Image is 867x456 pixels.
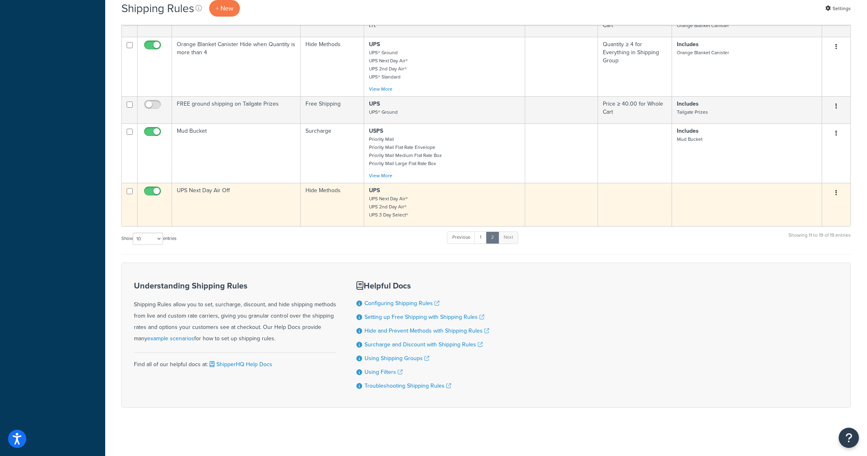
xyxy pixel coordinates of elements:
[172,37,301,96] td: Orange Blanket Canister Hide when Quantity is more than 4
[369,136,442,167] small: Priority Mail Priority Mail Flat Rate Envelope Priority Mail Medium Flat Rate Box Priority Mail L...
[365,368,403,376] a: Using Filters
[839,428,859,448] button: Open Resource Center
[677,136,702,143] small: Mud Bucket
[147,334,194,343] a: example scenarios
[365,340,483,349] a: Surcharge and Discount with Shipping Rules
[208,360,272,369] a: ShipperHQ Help Docs
[301,37,364,96] td: Hide Methods
[121,233,176,245] label: Show entries
[447,231,475,244] a: Previous
[369,127,383,135] strong: USPS
[356,281,489,290] h3: Helpful Docs
[369,49,408,81] small: UPS® Ground UPS Next Day Air® UPS 2nd Day Air® UPS® Standard
[369,172,392,179] a: View More
[369,108,398,116] small: UPS® Ground
[365,313,484,321] a: Setting up Free Shipping with Shipping Rules
[677,49,729,56] small: Orange Blanket Canister
[365,354,429,363] a: Using Shipping Groups
[369,22,376,29] small: LTL
[369,195,408,218] small: UPS Next Day Air® UPS 2nd Day Air® UPS 3 Day Select®
[475,231,487,244] a: 1
[677,100,699,108] strong: Includes
[486,231,499,244] a: 2
[825,3,851,14] a: Settings
[365,299,439,308] a: Configuring Shipping Rules
[301,123,364,183] td: Surcharge
[172,183,301,226] td: UPS Next Day Air Off
[677,127,699,135] strong: Includes
[301,96,364,123] td: Free Shipping
[134,281,336,344] div: Shipping Rules allow you to set, surcharge, discount, and hide shipping methods from live and cus...
[677,108,708,116] small: Tailgate Prizes
[365,382,451,390] a: Troubleshooting Shipping Rules
[172,123,301,183] td: Mud Bucket
[789,231,851,248] div: Showing 11 to 19 of 19 entries
[365,327,489,335] a: Hide and Prevent Methods with Shipping Rules
[369,85,392,93] a: View More
[598,37,672,96] td: Quantity ≥ 4 for Everything in Shipping Group
[598,96,672,123] td: Price ≥ 40.00 for Whole Cart
[133,233,163,245] select: Showentries
[369,186,380,195] strong: UPS
[172,96,301,123] td: FREE ground shipping on Tailgate Prizes
[134,281,336,290] h3: Understanding Shipping Rules
[121,0,194,16] h1: Shipping Rules
[134,352,336,370] div: Find all of our helpful docs at:
[677,22,729,29] small: Orange Blanket Canister
[498,231,518,244] a: Next
[369,40,380,49] strong: UPS
[677,40,699,49] strong: Includes
[369,100,380,108] strong: UPS
[301,183,364,226] td: Hide Methods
